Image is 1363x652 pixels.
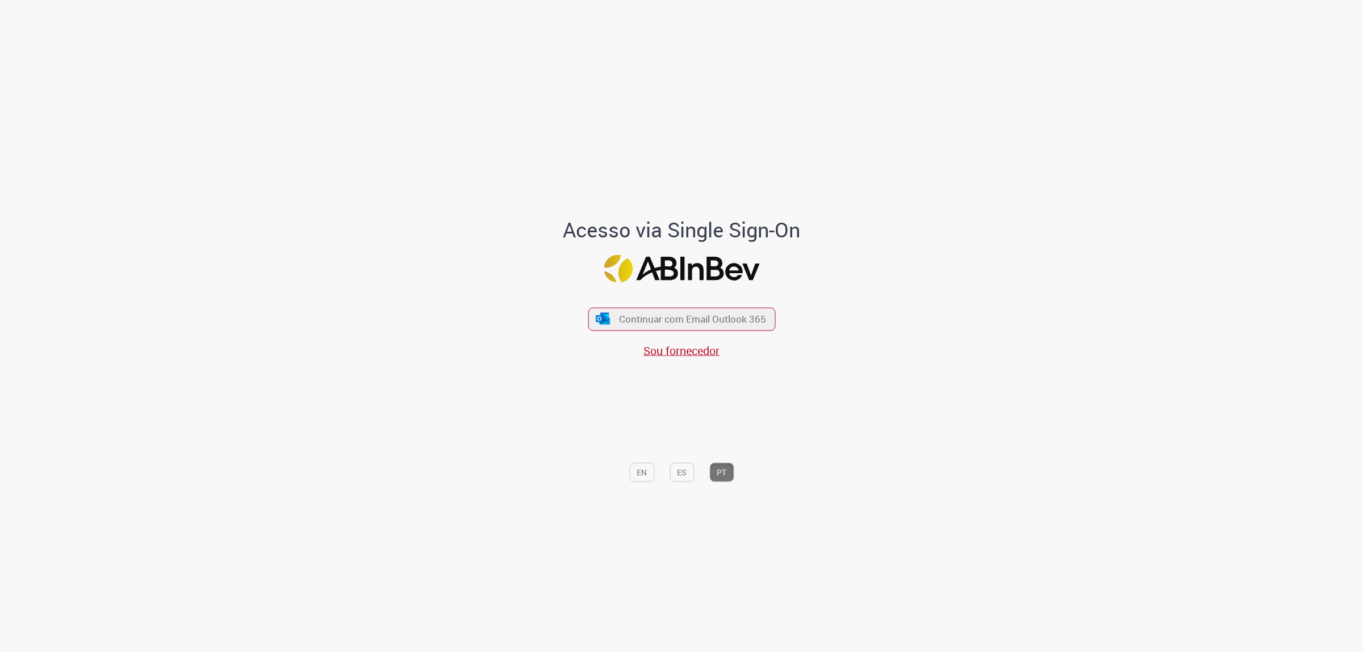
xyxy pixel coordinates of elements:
[524,219,839,241] h1: Acesso via Single Sign-On
[619,312,766,325] span: Continuar com Email Outlook 365
[643,342,720,358] a: Sou fornecedor
[670,462,694,482] button: ES
[709,462,734,482] button: PT
[588,307,775,331] button: ícone Azure/Microsoft 360 Continuar com Email Outlook 365
[595,313,611,325] img: ícone Azure/Microsoft 360
[604,254,759,282] img: Logo ABInBev
[629,462,654,482] button: EN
